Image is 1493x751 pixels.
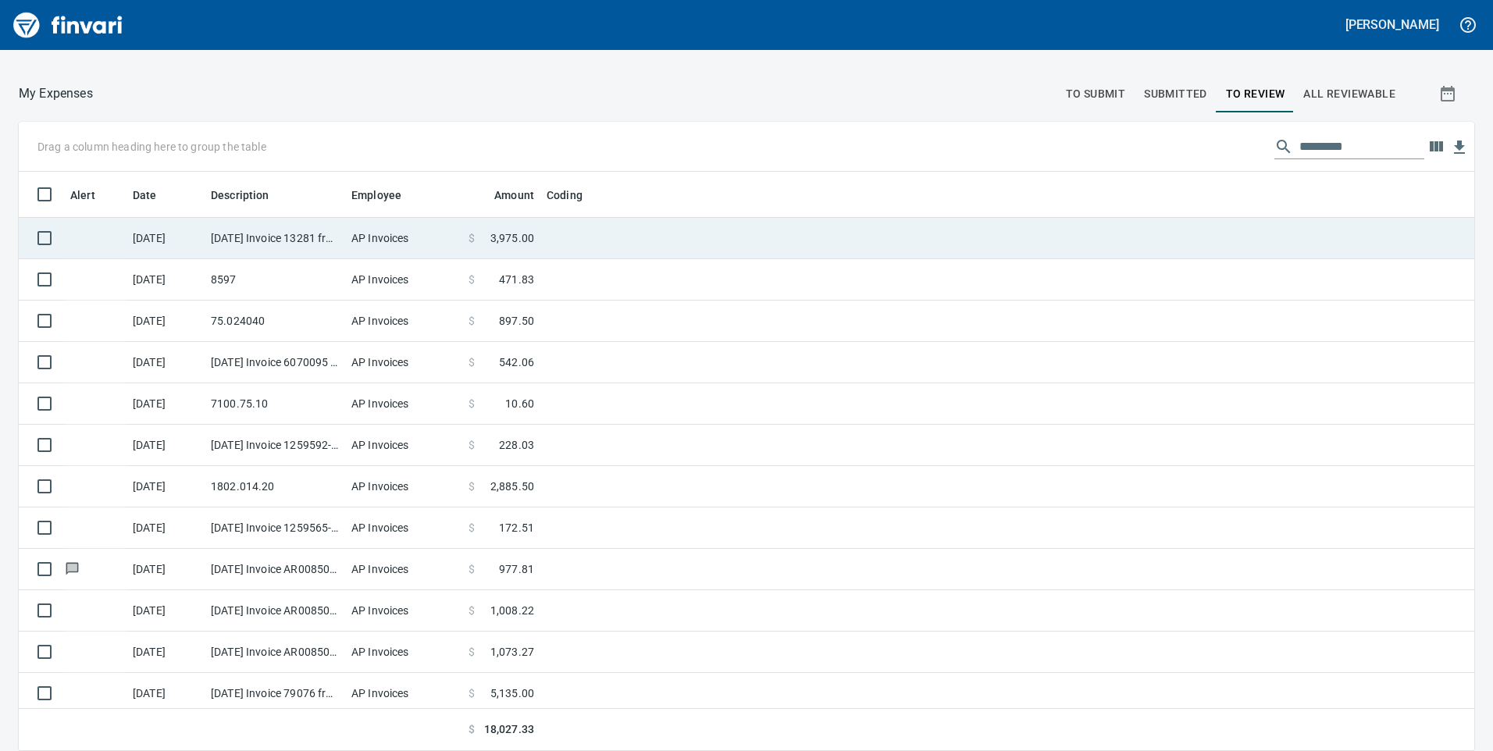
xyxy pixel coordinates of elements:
[469,272,475,287] span: $
[345,301,462,342] td: AP Invoices
[490,644,534,660] span: 1,073.27
[345,425,462,466] td: AP Invoices
[1342,12,1443,37] button: [PERSON_NAME]
[211,186,290,205] span: Description
[345,549,462,590] td: AP Invoices
[1144,84,1207,104] span: Submitted
[205,259,345,301] td: 8597
[469,685,475,701] span: $
[37,139,266,155] p: Drag a column heading here to group the table
[499,354,534,370] span: 542.06
[499,313,534,329] span: 897.50
[469,520,475,536] span: $
[126,383,205,425] td: [DATE]
[490,230,534,246] span: 3,975.00
[474,186,534,205] span: Amount
[345,466,462,507] td: AP Invoices
[1345,16,1439,33] h5: [PERSON_NAME]
[469,479,475,494] span: $
[19,84,93,103] p: My Expenses
[499,272,534,287] span: 471.83
[126,673,205,714] td: [DATE]
[345,259,462,301] td: AP Invoices
[126,425,205,466] td: [DATE]
[505,396,534,411] span: 10.60
[126,342,205,383] td: [DATE]
[499,520,534,536] span: 172.51
[469,313,475,329] span: $
[1066,84,1126,104] span: To Submit
[494,186,534,205] span: Amount
[19,84,93,103] nav: breadcrumb
[490,685,534,701] span: 5,135.00
[345,590,462,632] td: AP Invoices
[345,673,462,714] td: AP Invoices
[126,218,205,259] td: [DATE]
[490,479,534,494] span: 2,885.50
[205,301,345,342] td: 75.024040
[351,186,422,205] span: Employee
[205,466,345,507] td: 1802.014.20
[345,342,462,383] td: AP Invoices
[1448,136,1471,159] button: Download table
[1424,135,1448,158] button: Choose columns to display
[205,425,345,466] td: [DATE] Invoice 1259592-0 from OPNW - Office Products Nationwide (1-29901)
[469,354,475,370] span: $
[205,632,345,673] td: [DATE] Invoice AR008504 from [US_STATE] Commercial Heating Inc (1-29675)
[469,437,475,453] span: $
[345,383,462,425] td: AP Invoices
[126,632,205,673] td: [DATE]
[133,186,177,205] span: Date
[1303,84,1395,104] span: All Reviewable
[499,437,534,453] span: 228.03
[345,218,462,259] td: AP Invoices
[547,186,603,205] span: Coding
[126,590,205,632] td: [DATE]
[499,561,534,577] span: 977.81
[484,721,534,738] span: 18,027.33
[345,507,462,549] td: AP Invoices
[205,590,345,632] td: [DATE] Invoice AR008503 from [US_STATE] Commercial Heating Inc (1-29675)
[1226,84,1285,104] span: To Review
[469,603,475,618] span: $
[126,301,205,342] td: [DATE]
[205,218,345,259] td: [DATE] Invoice 13281 from Tapani Trucking Inc (6-11002)
[133,186,157,205] span: Date
[490,603,534,618] span: 1,008.22
[126,466,205,507] td: [DATE]
[64,564,80,574] span: Has messages
[351,186,401,205] span: Employee
[126,507,205,549] td: [DATE]
[211,186,269,205] span: Description
[345,632,462,673] td: AP Invoices
[547,186,583,205] span: Coding
[70,186,116,205] span: Alert
[205,342,345,383] td: [DATE] Invoice 6070095 from Heidelberg Materials ( [PERSON_NAME]) (6-23334)
[70,186,95,205] span: Alert
[126,549,205,590] td: [DATE]
[9,6,126,44] img: Finvari
[469,721,475,738] span: $
[469,396,475,411] span: $
[469,644,475,660] span: $
[1424,75,1474,112] button: Show transactions within a particular date range
[205,549,345,590] td: [DATE] Invoice AR008502 from [US_STATE] Commercial Heating Inc (1-29675)
[205,383,345,425] td: 7100.75.10
[205,673,345,714] td: [DATE] Invoice 79076 from Minister-[PERSON_NAME] Surveying Inc (1-10667)
[469,230,475,246] span: $
[126,259,205,301] td: [DATE]
[469,561,475,577] span: $
[205,507,345,549] td: [DATE] Invoice 1259565-0 from OPNW - Office Products Nationwide (1-29901)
